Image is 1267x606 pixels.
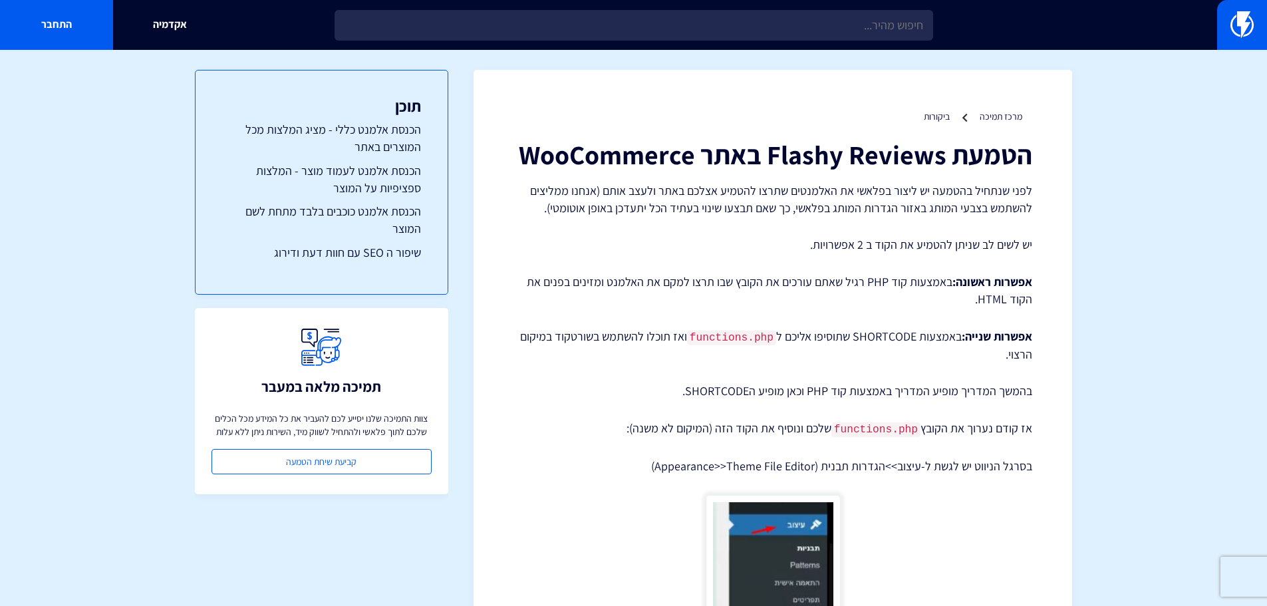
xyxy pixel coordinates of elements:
[962,329,1032,344] strong: אפשרות שנייה:
[513,182,1032,216] p: לפני שנתחיל בהטמעה יש ליצור בפלאשי את האלמנטים שתרצו להטמיע אצלכם באתר ולעצב אותם (אנחנו ממליצים ...
[222,97,421,114] h3: תוכן
[980,110,1022,122] a: מרכז תמיכה
[335,10,933,41] input: חיפוש מהיר...
[513,328,1032,363] p: באמצעות SHORTCODE שתוסיפו אליכם ל ואז תוכלו להשתמש בשורטקוד במיקום הרצוי.
[211,412,432,438] p: צוות התמיכה שלנו יסייע לכם להעביר את כל המידע מכל הכלים שלכם לתוך פלאשי ולהתחיל לשווק מיד, השירות...
[211,449,432,474] a: קביעת שיחת הטמעה
[261,379,381,394] h3: תמיכה מלאה במעבר
[513,382,1032,400] p: בהמשך המדריך מופיע המדריך באמצעות קוד PHP וכאן מופיע הSHORTCODE.
[952,274,1032,289] strong: אפשרות ראשונה:
[513,458,1032,475] p: בסרגל הניווט יש לגשת ל-עיצוב>>הגדרות תבנית (Appearance>>Theme File Editor)
[222,203,421,237] a: הכנסת אלמנט כוכבים בלבד מתחת לשם המוצר
[222,162,421,196] a: הכנסת אלמנט לעמוד מוצר - המלצות ספציפיות על המוצר
[222,121,421,155] a: הכנסת אלמנט כללי - מציג המלצות מכל המוצרים באתר
[831,422,920,437] code: functions.php
[513,273,1032,307] p: באמצעות קוד PHP רגיל שאתם עורכים את הקובץ שבו תרצו למקם את האלמנט ומזינים בפנים את הקוד HTML.
[513,236,1032,253] p: יש לשים לב שניתן להטמיע את הקוד ב 2 אפשרויות.
[513,420,1032,438] p: אז קודם נערוך את הקובץ שלכם ונוסיף את הקוד הזה (המיקום לא משנה):
[687,331,776,345] code: functions.php
[513,140,1032,169] h1: הטמעת Flashy Reviews באתר WooCommerce
[924,110,950,122] a: ביקורות
[222,244,421,261] a: שיפור ה SEO עם חוות דעת ודירוג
